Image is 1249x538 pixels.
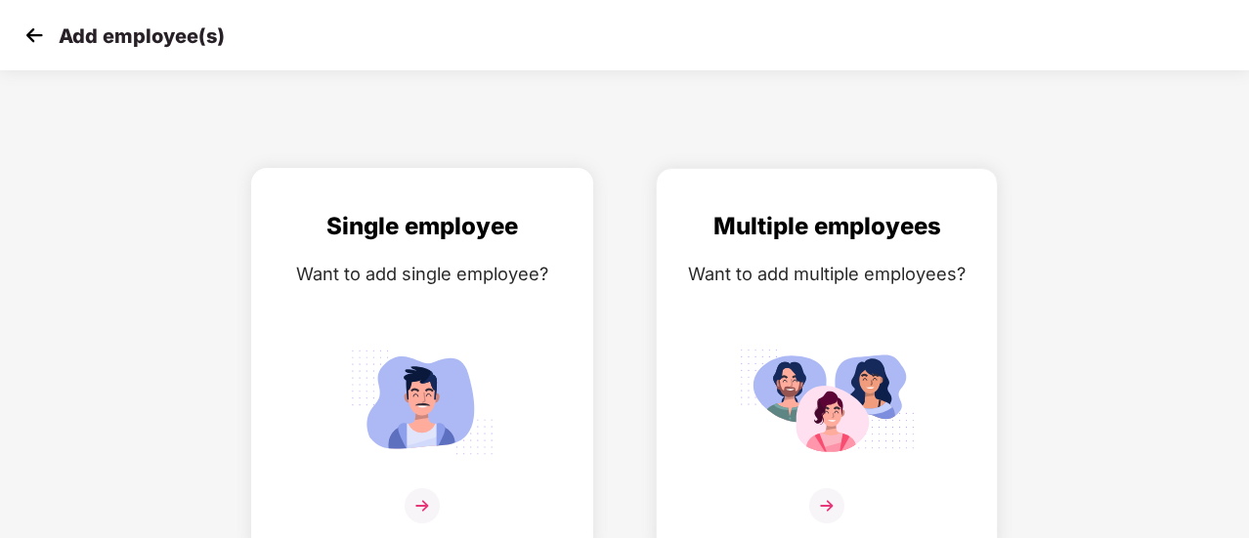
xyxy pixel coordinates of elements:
div: Single employee [272,208,573,245]
div: Want to add single employee? [272,260,573,288]
img: svg+xml;base64,PHN2ZyB4bWxucz0iaHR0cDovL3d3dy53My5vcmcvMjAwMC9zdmciIHdpZHRoPSIzNiIgaGVpZ2h0PSIzNi... [809,488,844,523]
img: svg+xml;base64,PHN2ZyB4bWxucz0iaHR0cDovL3d3dy53My5vcmcvMjAwMC9zdmciIHdpZHRoPSIzMCIgaGVpZ2h0PSIzMC... [20,21,49,50]
img: svg+xml;base64,PHN2ZyB4bWxucz0iaHR0cDovL3d3dy53My5vcmcvMjAwMC9zdmciIGlkPSJNdWx0aXBsZV9lbXBsb3llZS... [739,341,915,463]
div: Want to add multiple employees? [676,260,977,288]
p: Add employee(s) [59,24,225,48]
img: svg+xml;base64,PHN2ZyB4bWxucz0iaHR0cDovL3d3dy53My5vcmcvMjAwMC9zdmciIGlkPSJTaW5nbGVfZW1wbG95ZWUiIH... [334,341,510,463]
img: svg+xml;base64,PHN2ZyB4bWxucz0iaHR0cDovL3d3dy53My5vcmcvMjAwMC9zdmciIHdpZHRoPSIzNiIgaGVpZ2h0PSIzNi... [405,488,440,523]
div: Multiple employees [676,208,977,245]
